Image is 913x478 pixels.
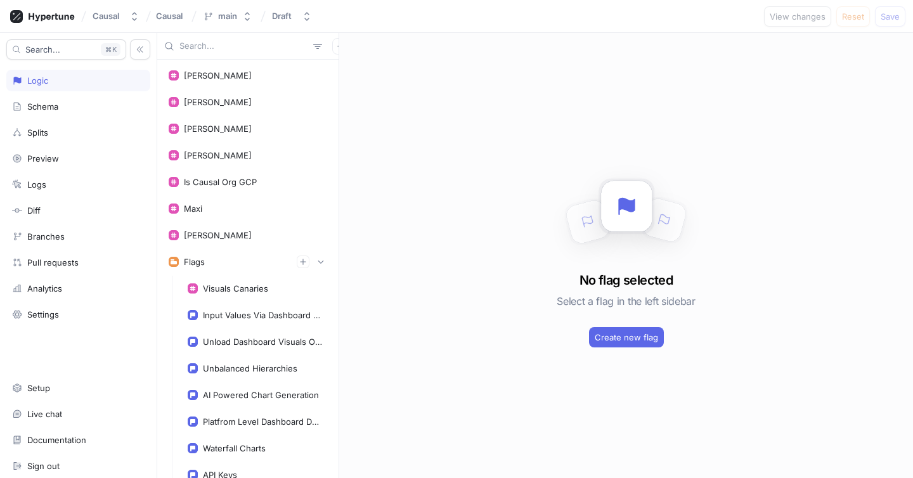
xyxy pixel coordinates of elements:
[203,310,322,320] div: Input Values Via Dashboard Access Type
[27,179,46,190] div: Logs
[27,309,59,320] div: Settings
[881,13,900,20] span: Save
[184,257,205,267] div: Flags
[203,417,322,427] div: Platfrom Level Dashboard Demoware
[101,43,120,56] div: K
[875,6,905,27] button: Save
[27,205,41,216] div: Diff
[267,6,317,27] button: Draft
[203,390,319,400] div: AI Powered Chart Generation
[184,230,252,240] div: [PERSON_NAME]
[764,6,831,27] button: View changes
[203,443,266,453] div: Waterfall Charts
[27,283,62,294] div: Analytics
[27,435,86,445] div: Documentation
[27,153,59,164] div: Preview
[203,283,268,294] div: Visuals Canaries
[27,231,65,242] div: Branches
[198,6,257,27] button: main
[184,203,202,214] div: Maxi
[203,337,322,347] div: Unload Dashboard Visuals Out Of View
[27,383,50,393] div: Setup
[595,333,658,341] span: Create new flag
[25,46,60,53] span: Search...
[184,97,252,107] div: [PERSON_NAME]
[27,461,60,471] div: Sign out
[27,127,48,138] div: Splits
[27,101,58,112] div: Schema
[272,11,292,22] div: Draft
[557,290,695,313] h5: Select a flag in the left sidebar
[836,6,870,27] button: Reset
[184,124,252,134] div: [PERSON_NAME]
[184,70,252,81] div: [PERSON_NAME]
[6,429,150,451] a: Documentation
[218,11,237,22] div: main
[6,39,126,60] button: Search...K
[27,75,48,86] div: Logic
[580,271,673,290] h3: No flag selected
[93,11,119,22] div: Causal
[184,177,257,187] div: Is Causal Org GCP
[589,327,664,347] button: Create new flag
[27,409,62,419] div: Live chat
[203,363,297,373] div: Unbalanced Hierarchies
[184,150,252,160] div: [PERSON_NAME]
[842,13,864,20] span: Reset
[156,11,183,20] span: Causal
[27,257,79,268] div: Pull requests
[179,40,308,53] input: Search...
[770,13,826,20] span: View changes
[87,6,145,27] button: Causal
